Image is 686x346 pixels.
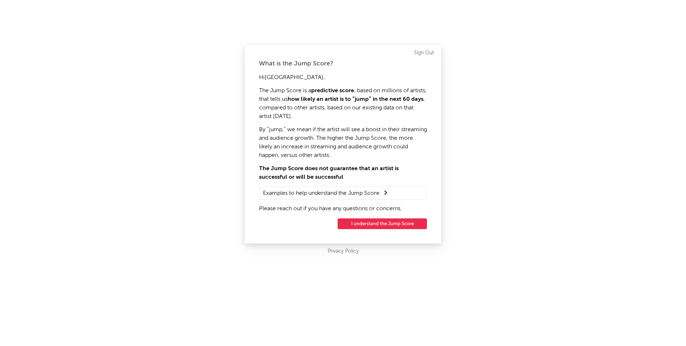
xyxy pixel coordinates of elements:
[259,59,427,68] div: What is the Jump Score?
[328,247,359,256] a: Privacy Policy
[263,188,423,198] summary: Examples to help understand the Jump Score
[259,125,427,160] p: By “jump,” we mean if the artist will see a boost in their streaming and audience growth. The hig...
[311,88,354,94] strong: predictive score
[414,49,434,57] a: Sign Out
[288,97,423,102] strong: how likely an artist is to “jump” in the next 60 days
[259,204,427,213] p: Please reach out if you have any questions or concerns.
[259,73,427,82] p: Hi [GEOGRAPHIC_DATA] ,
[259,166,399,180] strong: The Jump Score does not guarantee that an artist is successful or will be successful
[259,86,427,121] p: The Jump Score is a , based on millions of artists, that tells us , compared to other artists, ba...
[338,218,427,229] button: I understand the Jump Score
